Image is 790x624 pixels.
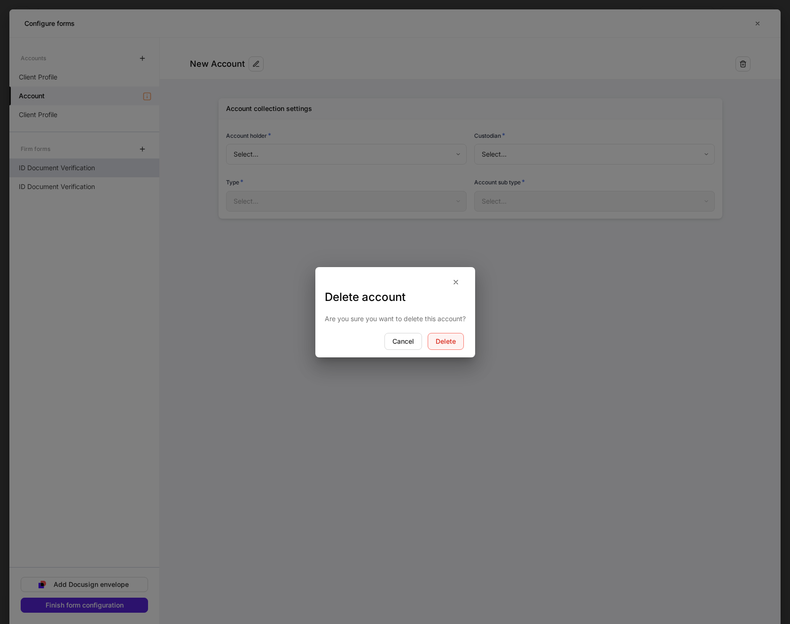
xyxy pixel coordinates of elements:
[325,290,466,305] h3: Delete account
[436,338,456,345] div: Delete
[428,333,464,350] button: Delete
[392,338,414,345] div: Cancel
[325,314,466,324] p: Are you sure you want to delete this account?
[384,333,422,350] button: Cancel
